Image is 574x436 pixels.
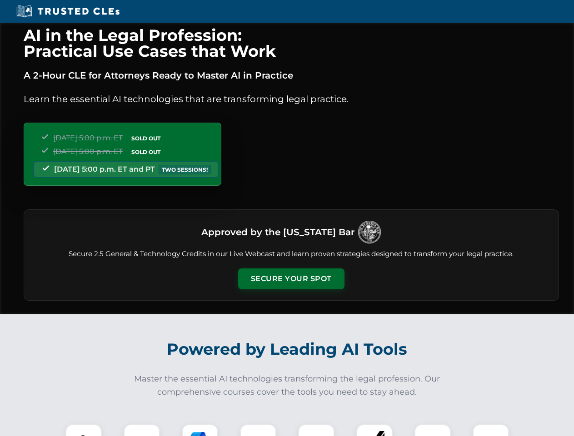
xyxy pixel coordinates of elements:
p: Secure 2.5 General & Technology Credits in our Live Webcast and learn proven strategies designed ... [35,249,548,259]
h3: Approved by the [US_STATE] Bar [201,224,354,240]
span: [DATE] 5:00 p.m. ET [53,134,123,142]
h1: AI in the Legal Profession: Practical Use Cases that Work [24,27,559,59]
p: A 2-Hour CLE for Attorneys Ready to Master AI in Practice [24,68,559,83]
span: SOLD OUT [128,147,164,157]
button: Secure Your Spot [238,268,344,289]
img: Trusted CLEs [14,5,122,18]
img: Logo [358,221,381,243]
span: SOLD OUT [128,134,164,143]
p: Learn the essential AI technologies that are transforming legal practice. [24,92,559,106]
p: Master the essential AI technologies transforming the legal profession. Our comprehensive courses... [128,372,446,399]
h2: Powered by Leading AI Tools [35,333,539,365]
span: [DATE] 5:00 p.m. ET [53,147,123,156]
